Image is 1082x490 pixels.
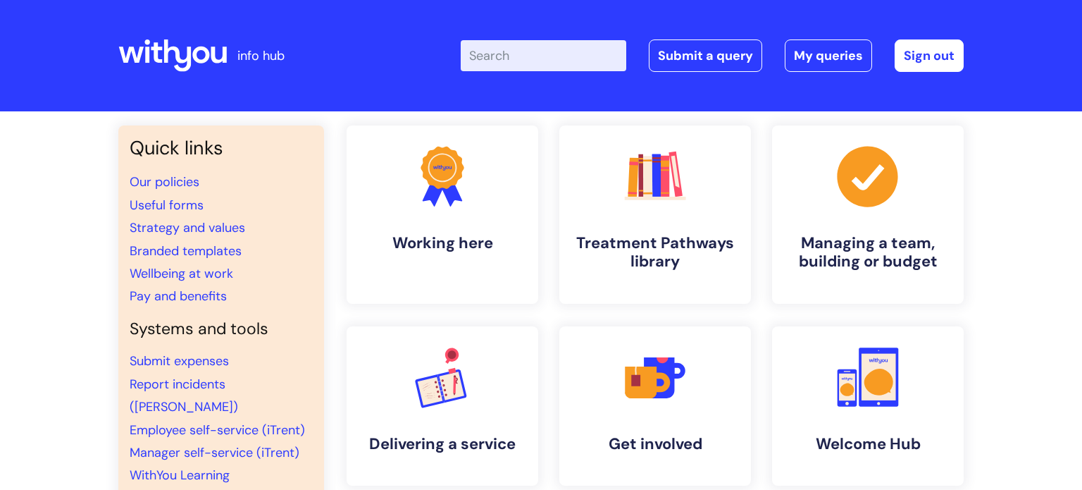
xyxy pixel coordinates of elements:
a: WithYou Learning [130,467,230,484]
a: Delivering a service [347,326,538,486]
a: Get involved [559,326,751,486]
h4: Working here [358,234,527,252]
a: Working here [347,125,538,304]
a: Welcome Hub [772,326,964,486]
div: | - [461,39,964,72]
a: Managing a team, building or budget [772,125,964,304]
a: Report incidents ([PERSON_NAME]) [130,376,238,415]
a: Pay and benefits [130,288,227,305]
a: My queries [785,39,872,72]
h4: Systems and tools [130,319,313,339]
a: Manager self-service (iTrent) [130,444,299,461]
h4: Treatment Pathways library [571,234,740,271]
a: Employee self-service (iTrent) [130,422,305,439]
input: Search [461,40,626,71]
a: Strategy and values [130,219,245,236]
a: Useful forms [130,197,204,214]
p: info hub [237,44,285,67]
a: Submit a query [649,39,762,72]
a: Sign out [895,39,964,72]
a: Branded templates [130,243,242,259]
h3: Quick links [130,137,313,159]
h4: Delivering a service [358,435,527,453]
a: Submit expenses [130,353,229,369]
h4: Managing a team, building or budget [783,234,952,271]
h4: Get involved [571,435,740,453]
a: Wellbeing at work [130,265,233,282]
h4: Welcome Hub [783,435,952,453]
a: Treatment Pathways library [559,125,751,304]
a: Our policies [130,173,199,190]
